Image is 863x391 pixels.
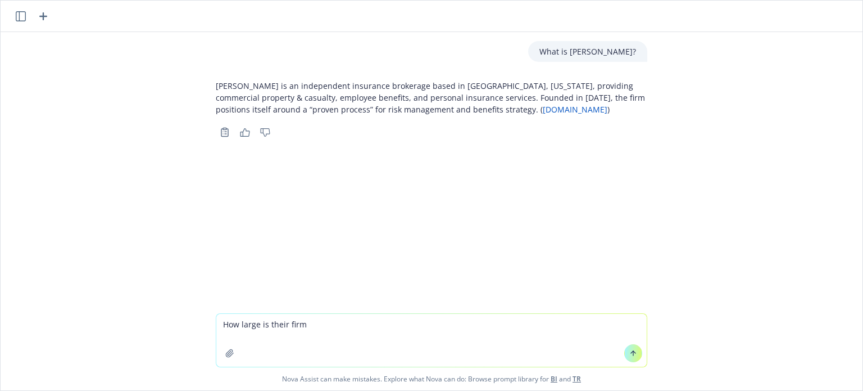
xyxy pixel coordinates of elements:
textarea: How large is their firm [216,314,647,367]
button: Thumbs down [256,124,274,140]
a: [DOMAIN_NAME] [543,104,607,115]
p: What is [PERSON_NAME]? [539,46,636,57]
a: TR [573,374,581,384]
svg: Copy to clipboard [220,127,230,137]
span: Nova Assist can make mistakes. Explore what Nova can do: Browse prompt library for and [5,367,858,390]
p: [PERSON_NAME] is an independent insurance brokerage based in [GEOGRAPHIC_DATA], [US_STATE], provi... [216,80,647,115]
a: BI [551,374,557,384]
